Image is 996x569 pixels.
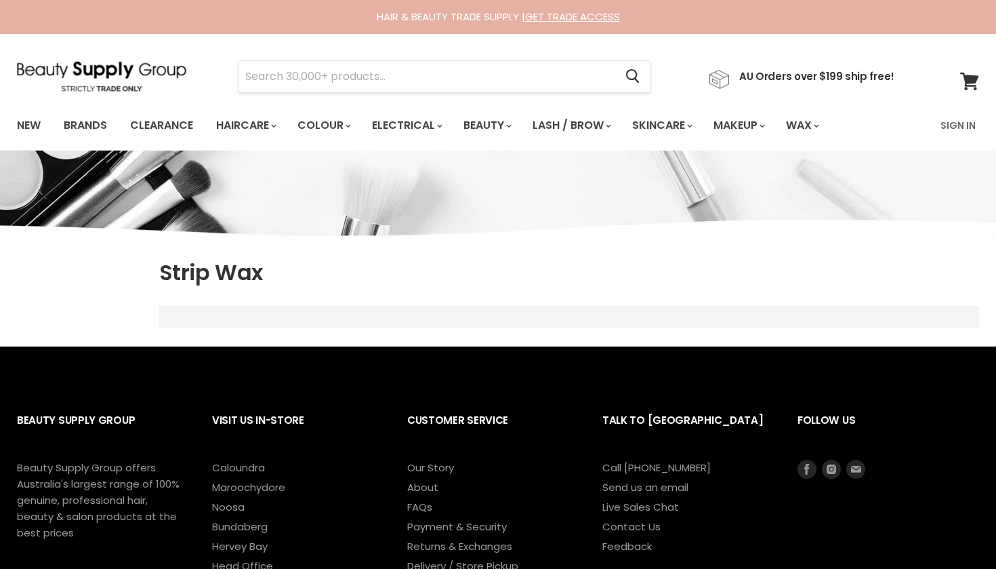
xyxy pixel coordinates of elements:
[602,460,711,475] a: Call [PHONE_NUMBER]
[453,111,520,140] a: Beauty
[407,404,575,460] h2: Customer Service
[407,480,438,494] a: About
[928,505,982,555] iframe: Gorgias live chat messenger
[522,111,619,140] a: Lash / Brow
[212,460,265,475] a: Caloundra
[159,258,979,287] h1: Strip Wax
[7,111,51,140] a: New
[362,111,451,140] a: Electrical
[287,111,359,140] a: Colour
[212,519,268,534] a: Bundaberg
[797,404,979,460] h2: Follow us
[602,500,679,514] a: Live Sales Chat
[54,111,117,140] a: Brands
[212,480,285,494] a: Maroochydore
[525,9,620,24] a: GET TRADE ACCESS
[7,106,881,145] ul: Main menu
[17,404,185,460] h2: Beauty Supply Group
[703,111,773,140] a: Makeup
[407,519,507,534] a: Payment & Security
[622,111,701,140] a: Skincare
[776,111,827,140] a: Wax
[407,500,432,514] a: FAQs
[238,60,651,93] form: Product
[120,111,203,140] a: Clearance
[212,404,380,460] h2: Visit Us In-Store
[206,111,285,140] a: Haircare
[932,111,984,140] a: Sign In
[238,61,615,92] input: Search
[212,500,245,514] a: Noosa
[17,460,180,541] p: Beauty Supply Group offers Australia's largest range of 100% genuine, professional hair, beauty &...
[615,61,650,92] button: Search
[602,480,688,494] a: Send us an email
[602,519,661,534] a: Contact Us
[602,539,652,553] a: Feedback
[602,404,770,460] h2: Talk to [GEOGRAPHIC_DATA]
[407,539,512,553] a: Returns & Exchanges
[212,539,268,553] a: Hervey Bay
[407,460,454,475] a: Our Story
